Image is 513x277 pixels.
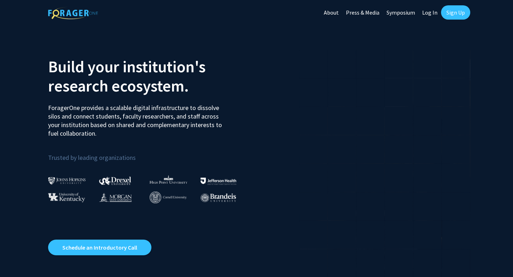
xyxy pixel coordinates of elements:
[48,7,98,19] img: ForagerOne Logo
[201,193,236,202] img: Brandeis University
[99,193,132,202] img: Morgan State University
[48,240,151,255] a: Opens in a new tab
[48,143,251,163] p: Trusted by leading organizations
[48,193,85,202] img: University of Kentucky
[48,98,227,138] p: ForagerOne provides a scalable digital infrastructure to dissolve silos and connect students, fac...
[99,177,131,185] img: Drexel University
[150,192,187,203] img: Cornell University
[150,175,187,184] img: High Point University
[48,177,86,184] img: Johns Hopkins University
[441,5,470,20] a: Sign Up
[201,178,236,184] img: Thomas Jefferson University
[48,57,251,95] h2: Build your institution's research ecosystem.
